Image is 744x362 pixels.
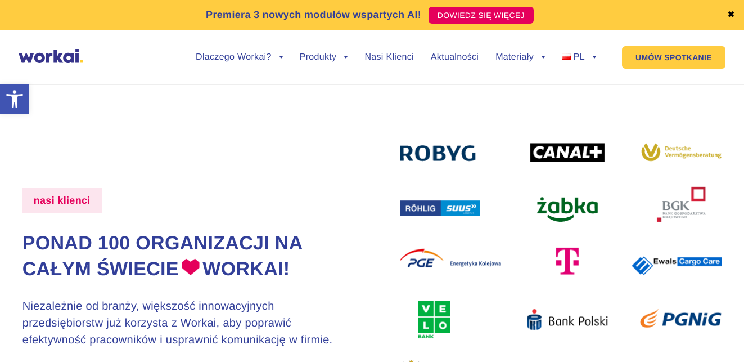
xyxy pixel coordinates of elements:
[300,53,348,62] a: Produkty
[196,53,283,62] a: Dlaczego Workai?
[22,298,344,348] h3: Niezależnie od branży, większość innowacyjnych przedsiębiorstw już korzysta z Workai, aby poprawi...
[182,258,200,275] img: heart.png
[429,7,534,24] a: DOWIEDZ SIĘ WIĘCEJ
[622,46,725,69] a: UMÓW SPOTKANIE
[431,53,479,62] a: Aktualności
[727,11,735,20] a: ✖
[364,53,413,62] a: Nasi Klienci
[495,53,545,62] a: Materiały
[22,231,344,283] h1: Ponad 100 organizacji na całym świecie Workai!
[22,188,102,213] label: nasi klienci
[574,52,585,62] span: PL
[206,7,421,23] p: Premiera 3 nowych modułów wspartych AI!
